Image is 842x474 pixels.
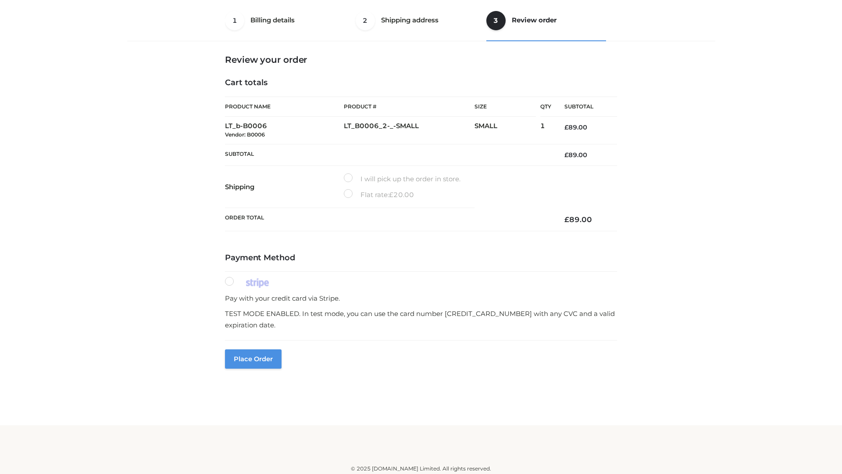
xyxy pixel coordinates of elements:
td: LT_b-B0006 [225,117,344,144]
small: Vendor: B0006 [225,131,265,138]
div: © 2025 [DOMAIN_NAME] Limited. All rights reserved. [130,464,712,473]
p: TEST MODE ENABLED. In test mode, you can use the card number [CREDIT_CARD_NUMBER] with any CVC an... [225,308,617,330]
span: £ [564,151,568,159]
span: £ [564,215,569,224]
h4: Cart totals [225,78,617,88]
span: £ [564,123,568,131]
bdi: 89.00 [564,215,592,224]
bdi: 89.00 [564,123,587,131]
span: £ [389,190,393,199]
p: Pay with your credit card via Stripe. [225,293,617,304]
th: Qty [540,97,551,117]
th: Product Name [225,97,344,117]
bdi: 20.00 [389,190,414,199]
label: I will pick up the order in store. [344,173,460,185]
label: Flat rate: [344,189,414,201]
h3: Review your order [225,54,617,65]
button: Place order [225,349,282,369]
th: Order Total [225,208,551,231]
th: Shipping [225,166,344,208]
th: Subtotal [551,97,617,117]
th: Size [475,97,536,117]
td: SMALL [475,117,540,144]
th: Subtotal [225,144,551,165]
bdi: 89.00 [564,151,587,159]
th: Product # [344,97,475,117]
td: 1 [540,117,551,144]
td: LT_B0006_2-_-SMALL [344,117,475,144]
h4: Payment Method [225,253,617,263]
